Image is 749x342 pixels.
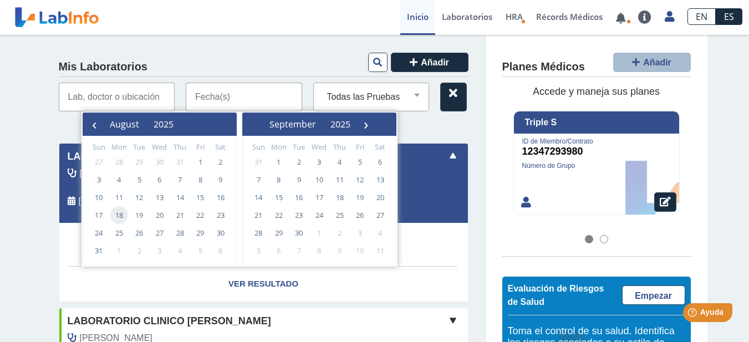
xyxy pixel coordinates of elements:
th: weekday [109,142,130,153]
span: 28 [249,224,267,242]
span: 27 [90,153,108,171]
span: 3 [151,242,169,259]
a: Empezar [622,285,685,305]
span: 1 [191,153,209,171]
span: 31 [171,153,189,171]
bs-daterangepicker-container: calendar [81,111,398,267]
span: 2025 [154,118,174,130]
span: 22 [270,206,288,224]
span: 5 [130,171,148,188]
h4: Mis Laboratorios [59,60,147,74]
span: 14 [171,188,189,206]
span: 19 [351,188,369,206]
span: 8 [270,171,288,188]
span: 19 [130,206,148,224]
span: 23 [290,206,308,224]
button: ‹ [86,116,103,132]
button: August [103,116,146,132]
span: Evaluación de Riesgos de Salud [508,284,604,307]
span: 25 [110,224,128,242]
span: 3 [351,224,369,242]
span: 1 [310,224,328,242]
th: weekday [248,142,269,153]
span: 28 [110,153,128,171]
span: 28 [171,224,189,242]
span: Laboratorio Clinico [PERSON_NAME] [68,314,271,329]
span: 5 [249,242,267,259]
span: 4 [110,171,128,188]
span: 6 [212,242,230,259]
span: 15 [270,188,288,206]
span: 11 [110,188,128,206]
span: 4 [371,224,389,242]
button: 2025 [146,116,181,132]
span: 31 [90,242,108,259]
button: 2025 [323,116,358,132]
span: 7 [171,171,189,188]
span: 22 [191,206,209,224]
span: 9 [331,242,349,259]
span: 12 [351,171,369,188]
th: weekday [170,142,190,153]
span: 10 [310,171,328,188]
a: ES [716,8,742,25]
input: Fecha(s) [186,83,302,111]
button: Añadir [613,53,691,72]
span: 29 [270,224,288,242]
span: 1 [110,242,128,259]
span: Laboratorio Clinico [PERSON_NAME] [68,149,271,164]
th: weekday [309,142,330,153]
span: 7 [249,171,267,188]
span: 30 [290,224,308,242]
input: Lab, doctor o ubicación [59,83,175,111]
span: 18 [110,206,128,224]
span: Accede y maneja sus planes [533,86,660,97]
span: 2025-04-22 [79,195,106,208]
span: 8 [191,171,209,188]
span: 23 [212,206,230,224]
span: 1 [270,153,288,171]
span: 15 [191,188,209,206]
span: Vila Gonzalez, Juan [80,167,152,180]
span: 21 [249,206,267,224]
span: 14 [249,188,267,206]
th: weekday [210,142,231,153]
span: 9 [212,171,230,188]
span: 26 [130,224,148,242]
span: 27 [371,206,389,224]
span: 25 [331,206,349,224]
span: 2 [130,242,148,259]
button: September [262,116,323,132]
button: › [358,116,374,132]
span: 2025 [330,118,350,130]
bs-datepicker-navigation-view: ​ ​ ​ [246,116,374,128]
span: 2 [212,153,230,171]
span: 16 [290,188,308,206]
span: 5 [351,153,369,171]
span: 29 [191,224,209,242]
th: weekday [190,142,211,153]
span: 9 [290,171,308,188]
th: weekday [129,142,150,153]
th: weekday [150,142,170,153]
iframe: Help widget launcher [650,299,737,330]
span: 13 [151,188,169,206]
span: 24 [90,224,108,242]
a: Ver Resultado [59,267,468,302]
span: September [269,118,316,130]
span: 31 [249,153,267,171]
span: 2 [331,224,349,242]
span: 4 [171,242,189,259]
bs-datepicker-navigation-view: ​ ​ ​ [86,116,197,128]
span: 6 [371,153,389,171]
span: 6 [270,242,288,259]
th: weekday [329,142,350,153]
span: 26 [351,206,369,224]
span: 18 [331,188,349,206]
span: 16 [212,188,230,206]
th: weekday [269,142,289,153]
span: 3 [310,153,328,171]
